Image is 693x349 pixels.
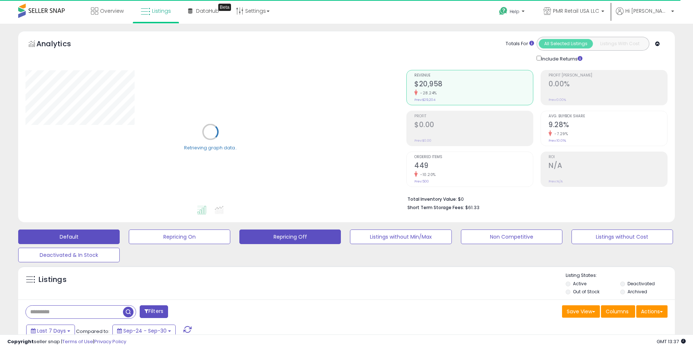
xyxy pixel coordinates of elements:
button: Default [18,230,120,244]
h5: Listings [39,275,67,285]
h2: 0.00% [549,80,667,90]
strong: Copyright [7,338,34,345]
label: Deactivated [628,281,655,287]
button: Deactivated & In Stock [18,248,120,262]
span: Columns [606,308,629,315]
b: Total Inventory Value: [407,196,457,202]
p: Listing States: [566,272,675,279]
button: Filters [140,305,168,318]
label: Archived [628,289,647,295]
small: Prev: $29,204 [414,98,435,102]
small: Prev: 500 [414,179,429,184]
a: Help [493,1,532,24]
h5: Analytics [36,39,85,51]
span: PMR Retail USA LLC [553,7,599,15]
small: Prev: N/A [549,179,563,184]
small: Prev: $0.00 [414,138,431,143]
span: $61.33 [465,204,479,211]
button: Listings without Cost [571,230,673,244]
button: Repricing Off [239,230,341,244]
button: Repricing On [129,230,230,244]
small: Prev: 10.01% [549,138,566,143]
span: Listings [152,7,171,15]
button: Save View [562,305,600,318]
span: DataHub [196,7,219,15]
span: Avg. Buybox Share [549,114,667,118]
span: Compared to: [76,328,109,335]
small: Prev: 0.00% [549,98,566,102]
span: Hi [PERSON_NAME] [625,7,669,15]
button: Last 7 Days [26,325,75,337]
span: ROI [549,155,667,159]
i: Get Help [499,7,508,16]
h2: N/A [549,161,667,171]
span: Revenue [414,74,533,78]
span: Profit [414,114,533,118]
h2: $20,958 [414,80,533,90]
span: Profit [PERSON_NAME] [549,74,667,78]
h2: $0.00 [414,121,533,130]
small: -7.29% [552,131,568,137]
button: Listings without Min/Max [350,230,451,244]
b: Short Term Storage Fees: [407,204,464,211]
h2: 449 [414,161,533,171]
h2: 9.28% [549,121,667,130]
span: Help [510,8,519,15]
small: -28.24% [418,90,437,96]
label: Out of Stock [573,289,600,295]
a: Privacy Policy [94,338,126,345]
button: Listings With Cost [593,39,647,48]
span: Ordered Items [414,155,533,159]
span: 2025-10-8 13:37 GMT [657,338,686,345]
li: $0 [407,194,662,203]
button: Actions [636,305,668,318]
div: Include Returns [531,54,591,63]
div: seller snap | | [7,338,126,345]
span: Sep-24 - Sep-30 [123,327,167,334]
button: All Selected Listings [539,39,593,48]
div: Retrieving graph data.. [184,144,237,151]
span: Overview [100,7,124,15]
a: Hi [PERSON_NAME] [616,7,674,24]
div: Tooltip anchor [218,4,231,11]
span: Last 7 Days [37,327,66,334]
button: Sep-24 - Sep-30 [112,325,176,337]
label: Active [573,281,586,287]
button: Columns [601,305,635,318]
small: -10.20% [418,172,436,177]
button: Non Competitive [461,230,562,244]
a: Terms of Use [62,338,93,345]
div: Totals For [506,40,534,47]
